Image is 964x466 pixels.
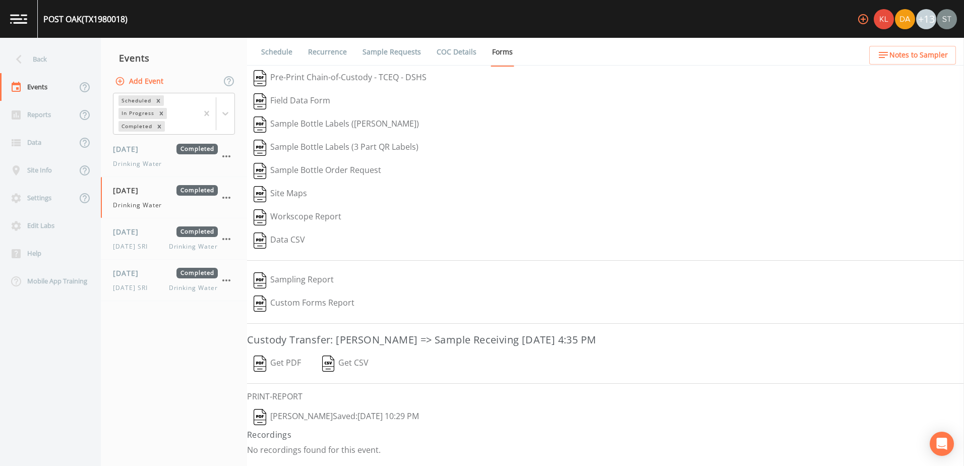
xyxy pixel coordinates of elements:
img: 9c4450d90d3b8045b2e5fa62e4f92659 [874,9,894,29]
a: Sample Requests [361,38,423,66]
button: Custom Forms Report [247,292,361,315]
a: Recurrence [307,38,348,66]
div: David Weber [894,9,916,29]
button: Site Maps [247,183,314,206]
a: Forms [491,38,514,67]
span: Drinking Water [113,159,162,168]
img: a84961a0472e9debc750dd08a004988d [895,9,915,29]
button: Get PDF [247,352,308,375]
button: Workscope Report [247,206,348,229]
img: svg%3e [254,409,266,425]
div: Remove Completed [154,121,165,132]
span: Drinking Water [169,283,218,293]
div: Remove Scheduled [153,95,164,106]
span: Drinking Water [113,201,162,210]
img: svg%3e [254,272,266,288]
img: svg%3e [254,296,266,312]
img: svg%3e [254,70,266,86]
img: svg%3e [254,116,266,133]
h6: PRINT-REPORT [247,392,964,401]
img: logo [10,14,27,24]
a: Schedule [260,38,294,66]
span: [DATE] [113,226,146,237]
span: [DATE] [113,268,146,278]
img: svg%3e [254,209,266,225]
a: [DATE]CompletedDrinking Water [101,177,247,218]
span: [DATE] SRI [113,242,154,251]
a: [DATE]Completed[DATE] SRIDrinking Water [101,218,247,260]
button: Notes to Sampler [869,46,956,65]
img: svg%3e [254,356,266,372]
img: svg%3e [254,186,266,202]
button: Field Data Form [247,90,337,113]
img: svg%3e [322,356,335,372]
div: Kler Teran [873,9,894,29]
span: Completed [176,185,218,196]
div: Completed [118,121,154,132]
div: Remove In Progress [156,108,167,119]
div: Scheduled [118,95,153,106]
img: 8315ae1e0460c39f28dd315f8b59d613 [937,9,957,29]
h3: Custody Transfer: [PERSON_NAME] => Sample Receiving [DATE] 4:35 PM [247,332,964,348]
h4: Recordings [247,429,964,441]
img: svg%3e [254,232,266,249]
button: Add Event [113,72,167,91]
button: Sampling Report [247,269,340,292]
span: [DATE] [113,185,146,196]
span: Drinking Water [169,242,218,251]
button: Data CSV [247,229,312,252]
span: Notes to Sampler [889,49,948,62]
a: [DATE]Completed[DATE] SRIDrinking Water [101,260,247,301]
div: +13 [916,9,936,29]
img: svg%3e [254,93,266,109]
img: svg%3e [254,140,266,156]
div: POST OAK (TX1980018) [43,13,128,25]
span: [DATE] [113,144,146,154]
button: Get CSV [315,352,376,375]
span: [DATE] SRI [113,283,154,293]
button: Pre-Print Chain-of-Custody - TCEQ - DSHS [247,67,433,90]
button: Sample Bottle Order Request [247,159,388,183]
div: Events [101,45,247,71]
span: Completed [176,226,218,237]
button: Sample Bottle Labels ([PERSON_NAME]) [247,113,426,136]
a: COC Details [435,38,478,66]
span: Completed [176,268,218,278]
img: svg%3e [254,163,266,179]
div: In Progress [118,108,156,119]
p: No recordings found for this event. [247,445,964,455]
div: Open Intercom Messenger [930,432,954,456]
span: Completed [176,144,218,154]
button: [PERSON_NAME]Saved:[DATE] 10:29 PM [247,405,426,429]
button: Sample Bottle Labels (3 Part QR Labels) [247,136,425,159]
a: [DATE]CompletedDrinking Water [101,136,247,177]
